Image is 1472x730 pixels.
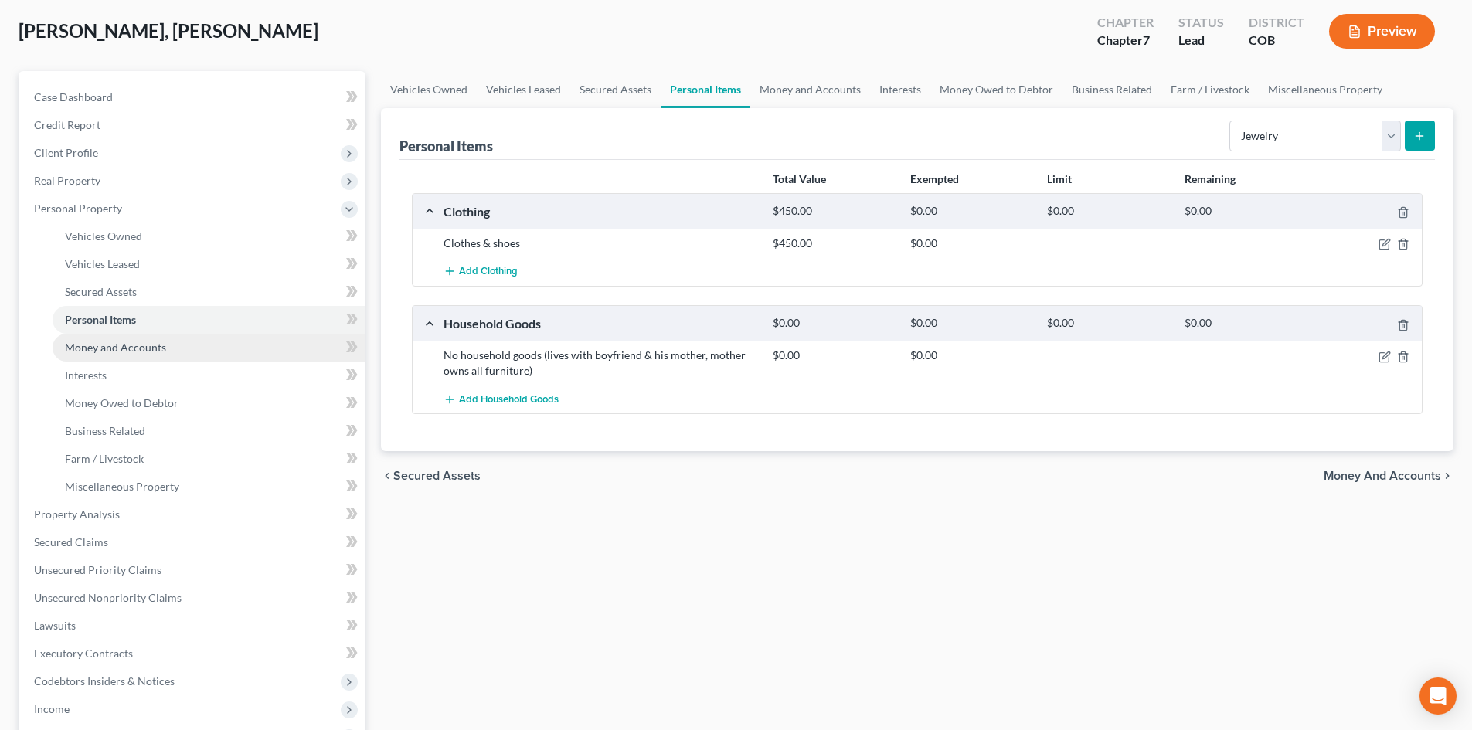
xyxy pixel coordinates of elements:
[1047,172,1072,185] strong: Limit
[34,702,70,715] span: Income
[570,71,661,108] a: Secured Assets
[19,19,318,42] span: [PERSON_NAME], [PERSON_NAME]
[1178,14,1224,32] div: Status
[765,204,902,219] div: $450.00
[34,90,113,104] span: Case Dashboard
[34,174,100,187] span: Real Property
[436,236,765,251] div: Clothes & shoes
[1324,470,1453,482] button: Money and Accounts chevron_right
[1259,71,1392,108] a: Miscellaneous Property
[22,612,365,640] a: Lawsuits
[65,368,107,382] span: Interests
[34,563,161,576] span: Unsecured Priority Claims
[436,203,765,219] div: Clothing
[459,266,518,278] span: Add Clothing
[910,172,959,185] strong: Exempted
[393,470,481,482] span: Secured Assets
[765,348,902,363] div: $0.00
[53,362,365,389] a: Interests
[1249,14,1304,32] div: District
[1039,204,1176,219] div: $0.00
[1097,32,1154,49] div: Chapter
[22,556,365,584] a: Unsecured Priority Claims
[1441,470,1453,482] i: chevron_right
[22,83,365,111] a: Case Dashboard
[65,229,142,243] span: Vehicles Owned
[930,71,1062,108] a: Money Owed to Debtor
[477,71,570,108] a: Vehicles Leased
[65,285,137,298] span: Secured Assets
[22,640,365,667] a: Executory Contracts
[1249,32,1304,49] div: COB
[34,508,120,521] span: Property Analysis
[1177,316,1314,331] div: $0.00
[53,417,365,445] a: Business Related
[399,137,493,155] div: Personal Items
[903,348,1039,363] div: $0.00
[34,146,98,159] span: Client Profile
[765,236,902,251] div: $450.00
[444,257,518,286] button: Add Clothing
[436,348,765,379] div: No household goods (lives with boyfriend & his mother, mother owns all furniture)
[1419,677,1457,715] div: Open Intercom Messenger
[1329,14,1435,49] button: Preview
[1143,32,1150,47] span: 7
[53,306,365,334] a: Personal Items
[22,528,365,556] a: Secured Claims
[750,71,870,108] a: Money and Accounts
[903,316,1039,331] div: $0.00
[65,424,145,437] span: Business Related
[870,71,930,108] a: Interests
[53,278,365,306] a: Secured Assets
[381,470,481,482] button: chevron_left Secured Assets
[53,334,365,362] a: Money and Accounts
[1161,71,1259,108] a: Farm / Livestock
[65,341,166,354] span: Money and Accounts
[1062,71,1161,108] a: Business Related
[34,535,108,548] span: Secured Claims
[1177,204,1314,219] div: $0.00
[1097,14,1154,32] div: Chapter
[53,250,365,278] a: Vehicles Leased
[22,501,365,528] a: Property Analysis
[1178,32,1224,49] div: Lead
[773,172,826,185] strong: Total Value
[765,316,902,331] div: $0.00
[436,315,765,331] div: Household Goods
[1324,470,1441,482] span: Money and Accounts
[34,118,100,131] span: Credit Report
[22,111,365,139] a: Credit Report
[1185,172,1236,185] strong: Remaining
[34,202,122,215] span: Personal Property
[459,393,559,406] span: Add Household Goods
[65,313,136,326] span: Personal Items
[53,222,365,250] a: Vehicles Owned
[903,204,1039,219] div: $0.00
[65,396,178,409] span: Money Owed to Debtor
[34,647,133,660] span: Executory Contracts
[53,445,365,473] a: Farm / Livestock
[381,470,393,482] i: chevron_left
[65,452,144,465] span: Farm / Livestock
[53,473,365,501] a: Miscellaneous Property
[34,591,182,604] span: Unsecured Nonpriority Claims
[661,71,750,108] a: Personal Items
[34,674,175,688] span: Codebtors Insiders & Notices
[34,619,76,632] span: Lawsuits
[381,71,477,108] a: Vehicles Owned
[65,257,140,270] span: Vehicles Leased
[22,584,365,612] a: Unsecured Nonpriority Claims
[444,385,559,413] button: Add Household Goods
[53,389,365,417] a: Money Owed to Debtor
[903,236,1039,251] div: $0.00
[65,480,179,493] span: Miscellaneous Property
[1039,316,1176,331] div: $0.00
